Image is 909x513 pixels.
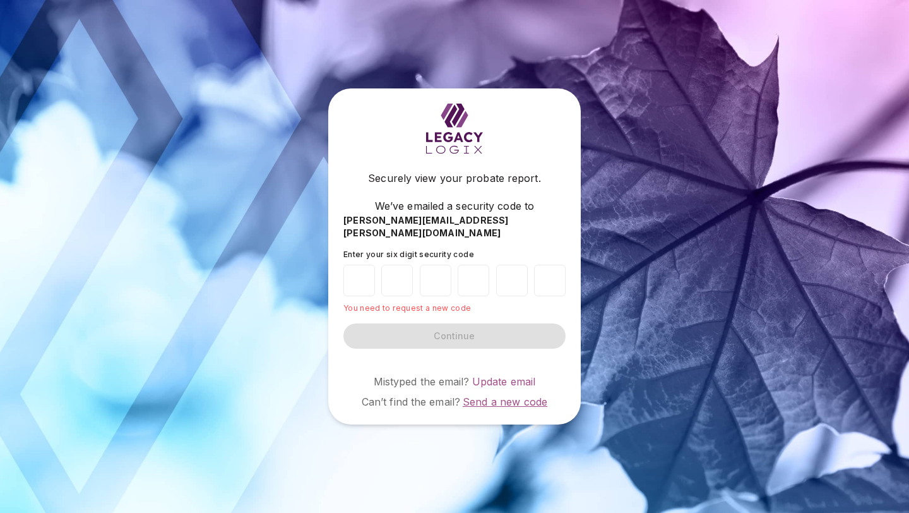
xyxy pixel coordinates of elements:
span: We’ve emailed a security code to [375,198,534,214]
a: Send a new code [463,395,547,408]
a: Update email [472,375,536,388]
span: Mistyped the email? [374,375,470,388]
span: [PERSON_NAME][EMAIL_ADDRESS][PERSON_NAME][DOMAIN_NAME] [343,214,566,239]
span: Can’t find the email? [362,395,460,408]
span: Securely view your probate report. [368,171,540,186]
p: You need to request a new code [343,303,566,313]
span: Enter your six digit security code [343,250,474,259]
